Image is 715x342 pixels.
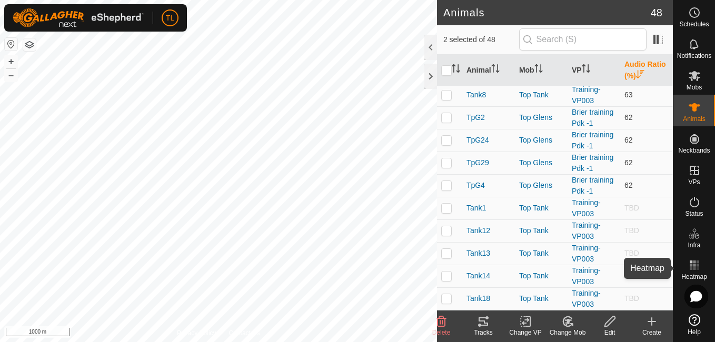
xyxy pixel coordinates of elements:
span: Infra [688,242,700,248]
span: Tank18 [466,293,490,304]
div: Top Tank [519,225,563,236]
span: Tank1 [466,203,486,214]
a: Training-VP003 [572,85,601,105]
h2: Animals [443,6,651,19]
a: Brier training Pdk -1 [572,153,613,173]
div: Top Tank [519,270,563,281]
p-sorticon: Activate to sort [534,66,543,74]
div: Top Tank [519,89,563,100]
span: TL [166,13,174,24]
span: Heatmap [681,274,707,280]
span: Tank12 [466,225,490,236]
div: Tracks [462,328,504,337]
span: TBD [624,249,639,257]
div: Top Glens [519,157,563,168]
span: Schedules [679,21,709,27]
a: Brier training Pdk -1 [572,176,613,195]
div: Top Glens [519,180,563,191]
div: Top Tank [519,203,563,214]
button: + [5,55,17,68]
span: Delete [432,329,451,336]
a: Contact Us [229,328,260,338]
span: 62 [624,181,633,189]
span: Mobs [687,84,702,90]
span: Help [688,329,701,335]
span: VPs [688,179,700,185]
p-sorticon: Activate to sort [582,66,590,74]
span: Tank8 [466,89,486,100]
a: Privacy Policy [177,328,216,338]
a: Brier training Pdk -1 [572,108,613,127]
th: Mob [515,55,568,86]
div: Change Mob [547,328,589,337]
span: TpG4 [466,180,485,191]
span: Tank14 [466,270,490,281]
span: TpG24 [466,135,489,146]
span: Tank13 [466,248,490,259]
a: Training-VP003 [572,198,601,218]
div: Top Glens [519,112,563,123]
button: Reset Map [5,38,17,51]
div: Top Tank [519,248,563,259]
a: Help [673,310,715,339]
span: 62 [624,113,633,122]
input: Search (S) [519,28,647,51]
span: 62 [624,158,633,167]
span: TBD [624,271,639,280]
a: Training-VP003 [572,244,601,263]
span: 62 [624,136,633,144]
p-sorticon: Activate to sort [491,66,500,74]
a: Training-VP003 [572,266,601,286]
span: Neckbands [678,147,710,154]
div: Top Glens [519,135,563,146]
button: Map Layers [23,38,36,51]
th: VP [568,55,620,86]
span: Status [685,210,703,217]
div: Edit [589,328,631,337]
th: Animal [462,55,515,86]
span: TpG2 [466,112,485,123]
span: TBD [624,294,639,303]
span: TpG29 [466,157,489,168]
button: – [5,69,17,82]
div: Create [631,328,673,337]
a: Training-VP003 [572,221,601,240]
div: Top Tank [519,293,563,304]
span: TBD [624,204,639,212]
th: Audio Ratio (%) [620,55,673,86]
a: Brier training Pdk -1 [572,130,613,150]
span: 48 [651,5,662,21]
p-sorticon: Activate to sort [636,72,644,80]
img: Gallagher Logo [13,8,144,27]
span: Notifications [677,53,711,59]
p-sorticon: Activate to sort [452,66,460,74]
span: 63 [624,90,633,99]
span: TBD [624,226,639,235]
span: Animals [683,116,706,122]
a: Training-VP003 [572,289,601,308]
div: Change VP [504,328,547,337]
span: 2 selected of 48 [443,34,519,45]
